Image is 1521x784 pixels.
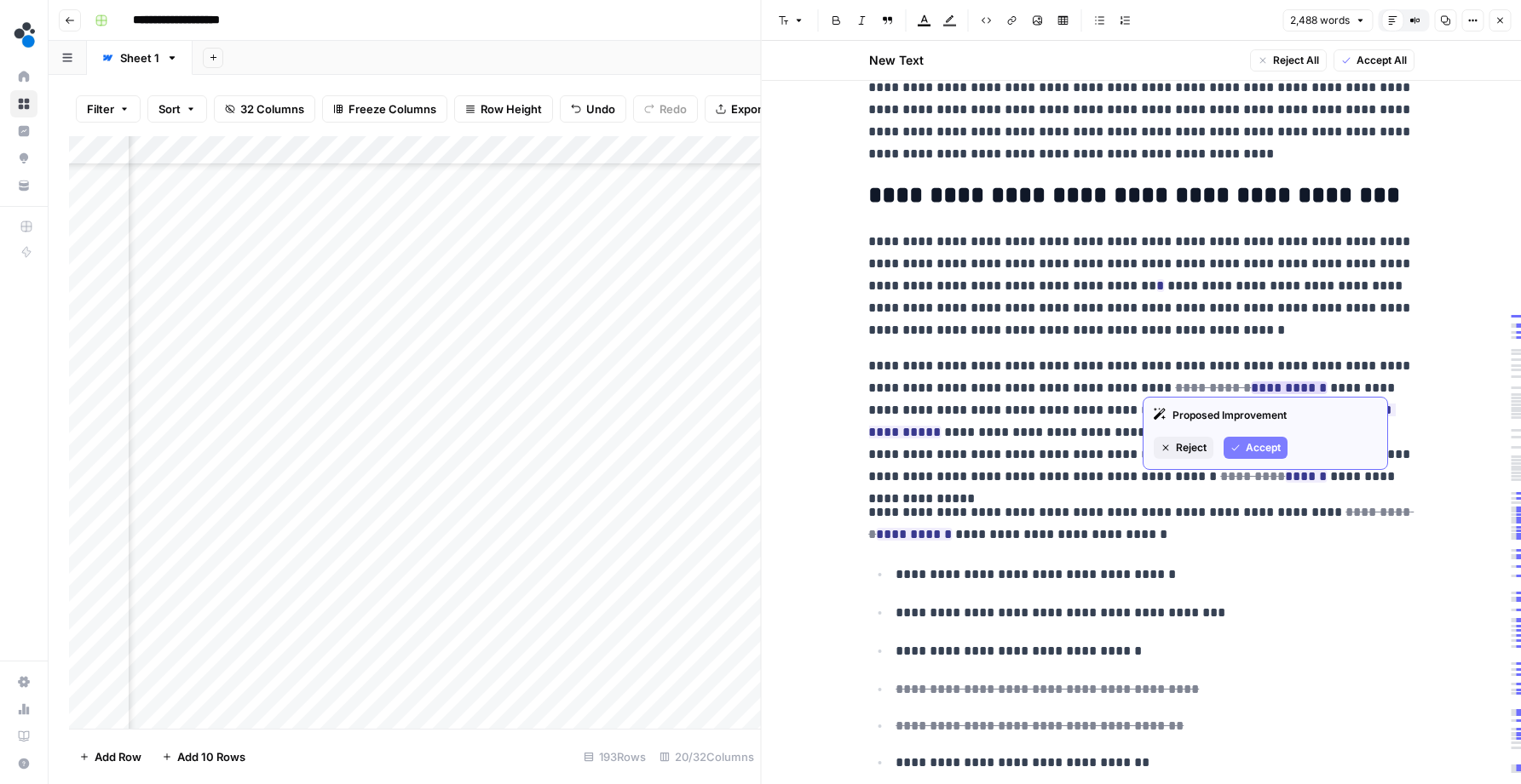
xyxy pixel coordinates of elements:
button: Workspace: spot.ai [10,14,37,56]
span: Row Height [481,100,542,117]
div: Proposed Improvement [1154,408,1377,423]
button: Undo [560,95,626,123]
a: Browse [10,90,37,117]
button: Accept All [1333,49,1414,72]
span: Redo [660,100,687,117]
a: Usage [10,695,37,723]
span: Export CSV [731,100,792,117]
button: Filter [76,95,141,123]
span: Accept All [1356,53,1406,68]
span: Add Row [95,748,141,765]
button: Reject All [1249,49,1326,72]
span: 32 Columns [240,100,304,117]
span: Filter [87,100,114,117]
span: Accept [1246,440,1281,455]
button: Add 10 Rows [152,743,256,770]
button: 2,488 words [1282,9,1373,31]
span: Add 10 Rows [177,748,245,765]
a: Home [10,63,37,90]
div: Sheet 1 [120,49,159,66]
button: Add Row [69,743,152,770]
a: Settings [10,668,37,695]
span: Reject [1176,440,1207,455]
a: Learning Hub [10,723,37,750]
button: Accept [1224,437,1288,459]
span: Undo [586,100,615,117]
a: Insights [10,117,37,145]
a: Sheet 1 [87,41,193,75]
button: Reject [1154,437,1213,459]
button: Export CSV [705,95,803,123]
button: Sort [147,95,207,123]
button: 32 Columns [214,95,315,123]
span: Reject All [1272,53,1318,68]
img: spot.ai Logo [10,20,41,50]
a: Your Data [10,172,37,199]
button: Redo [633,95,698,123]
span: Sort [158,100,181,117]
div: 193 Rows [577,743,653,770]
button: Row Height [454,95,553,123]
span: Freeze Columns [349,100,436,117]
button: Help + Support [10,750,37,777]
h2: New Text [868,52,923,69]
span: 2,488 words [1290,13,1350,28]
a: Opportunities [10,145,37,172]
div: 20/32 Columns [653,743,761,770]
button: Freeze Columns [322,95,447,123]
